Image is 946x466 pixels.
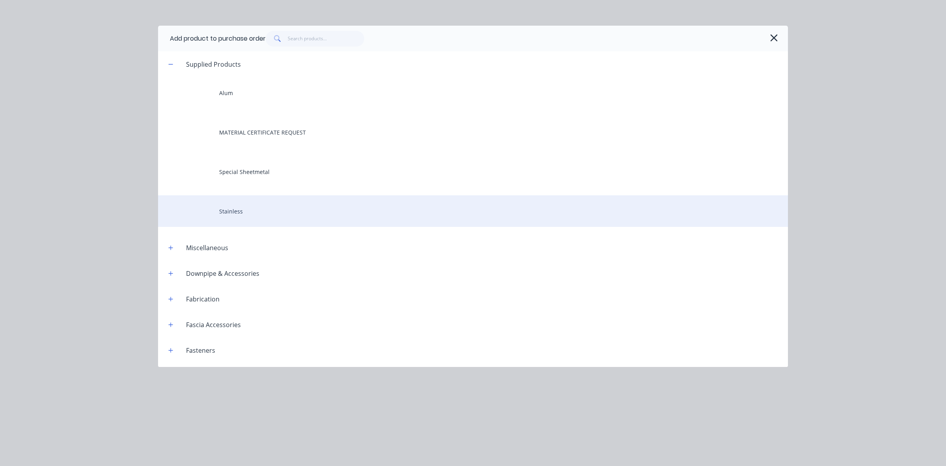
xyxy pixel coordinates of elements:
div: Add product to purchase order [170,34,266,43]
div: Fascia Accessories [180,320,247,329]
div: Downpipe & Accessories [180,269,266,278]
div: Supplied Products [180,60,247,69]
div: Fasteners [180,346,222,355]
input: Search products... [288,31,365,47]
div: Fabrication [180,294,226,304]
div: Miscellaneous [180,243,235,253]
